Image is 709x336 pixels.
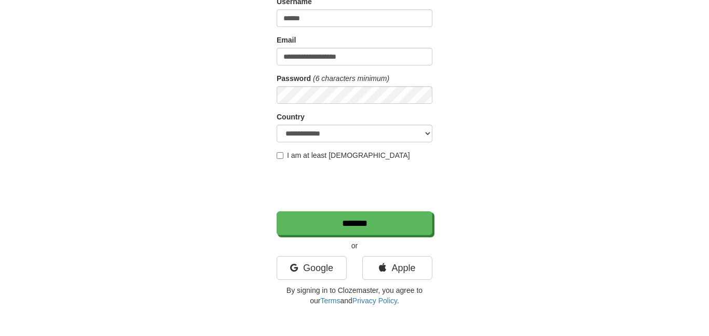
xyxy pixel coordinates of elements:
a: Google [277,256,347,280]
a: Privacy Policy [352,297,397,305]
label: Password [277,73,311,84]
em: (6 characters minimum) [313,74,389,83]
p: or [277,240,432,251]
input: I am at least [DEMOGRAPHIC_DATA] [277,152,283,159]
p: By signing in to Clozemaster, you agree to our and . [277,285,432,306]
label: I am at least [DEMOGRAPHIC_DATA] [277,150,410,160]
a: Apple [362,256,432,280]
label: Email [277,35,296,45]
iframe: reCAPTCHA [277,166,434,206]
label: Country [277,112,305,122]
a: Terms [320,297,340,305]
